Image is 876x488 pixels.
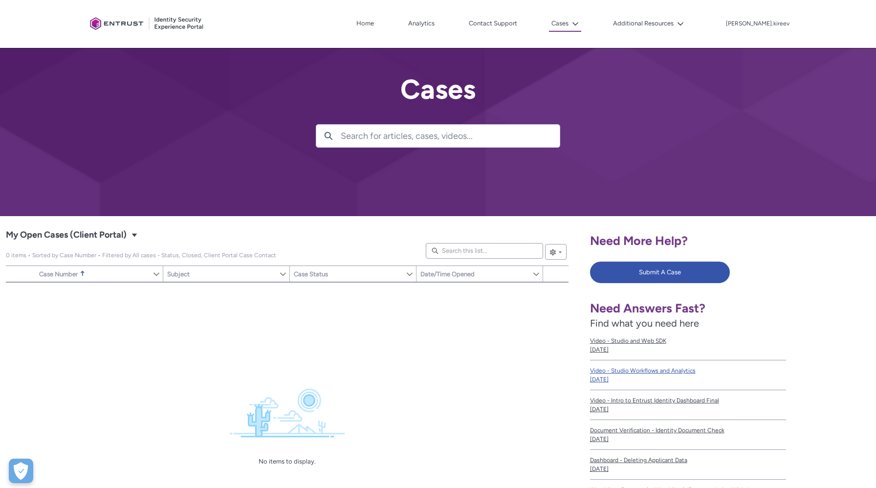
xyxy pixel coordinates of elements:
[259,458,316,465] span: No items to display.
[549,16,581,32] button: Cases
[590,262,730,283] button: Submit A Case
[590,450,786,480] a: Dashboard - Deleting Applicant Data[DATE]
[416,266,532,282] a: Date/Time Opened
[590,376,609,383] lightning-formatted-date-time: [DATE]
[35,266,153,282] a: Case Number
[466,16,520,31] a: Contact Support
[590,366,786,375] span: Video - Studio Workflows and Analytics
[341,125,560,147] input: Search for articles, cases, videos...
[590,406,609,413] lightning-formatted-date-time: [DATE]
[6,252,276,259] span: My Open Cases (Client Portal)
[590,317,699,329] span: Find what you need here
[590,346,609,353] lightning-formatted-date-time: [DATE]
[726,21,789,27] p: [PERSON_NAME].kireev
[590,466,609,472] lightning-formatted-date-time: [DATE]
[6,282,569,283] table: My Open Cases (Client Portal)
[590,396,786,405] span: Video - Intro to Entrust Identity Dashboard Final
[590,420,786,450] a: Document Verification - Identity Document Check[DATE]
[39,270,78,278] span: Case Number
[6,227,127,243] span: My Open Cases (Client Portal)
[406,16,437,31] a: Analytics, opens in new tab
[590,456,786,465] span: Dashboard - Deleting Applicant Data
[611,16,686,31] button: Additional Resources
[316,74,560,105] h2: Cases
[163,266,279,282] a: Subject
[590,360,786,390] a: Video - Studio Workflows and Analytics[DATE]
[590,233,688,248] span: Need More Help?
[316,125,341,147] button: Search
[590,301,786,316] h1: Need Answers Fast?
[545,244,567,260] button: List View Controls
[590,426,786,435] span: Document Verification - Identity Document Check
[9,459,33,483] div: Cookie Preferences
[590,336,786,345] span: Video - Studio and Web SDK
[9,459,33,483] button: Open Preferences
[426,243,543,259] input: Search this list...
[290,266,406,282] a: Case Status
[725,18,790,28] button: User Profile vladimir.kireev
[590,331,786,360] a: Video - Studio and Web SDK[DATE]
[129,229,140,241] button: Select a List View: Cases
[354,16,376,31] a: Home
[590,436,609,443] lightning-formatted-date-time: [DATE]
[590,390,786,420] a: Video - Intro to Entrust Identity Dashboard Final[DATE]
